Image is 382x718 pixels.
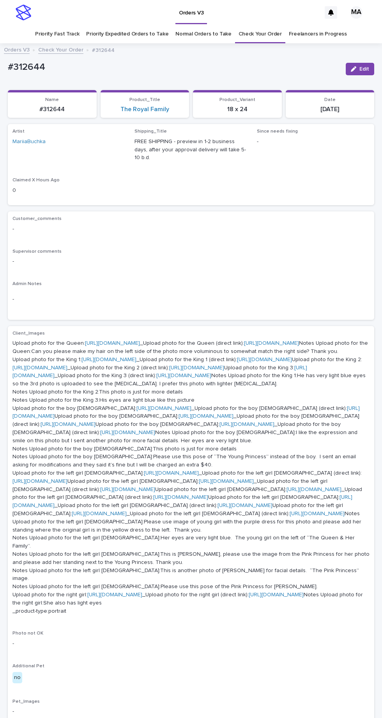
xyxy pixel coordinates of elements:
a: [URL][DOMAIN_NAME] [100,487,155,492]
p: - [257,138,370,146]
span: Product_Title [129,98,160,102]
span: Customer_comments [12,216,62,221]
p: 18 x 24 [198,106,277,113]
span: Supervisor comments [12,249,62,254]
a: [URL][DOMAIN_NAME] [144,470,199,476]
a: [URL][DOMAIN_NAME] [286,487,341,492]
span: Product_Variant [219,98,255,102]
span: Claimed X Hours Ago [12,178,60,183]
a: [URL][DOMAIN_NAME] [12,479,67,484]
p: [DATE] [290,106,370,113]
a: [URL][DOMAIN_NAME] [179,413,233,419]
img: stacker-logo-s-only.png [16,5,31,20]
p: Upload photo for the Queen: _Upload photo for the Queen (direct link): Notes Upload photo for the... [12,339,370,615]
a: [URL][DOMAIN_NAME] [237,357,292,362]
a: [URL][DOMAIN_NAME] [72,511,127,516]
div: MA [350,6,363,19]
a: Priority Fast Track [35,25,79,43]
a: [URL][DOMAIN_NAME] [218,503,272,508]
a: [URL][DOMAIN_NAME] [136,406,191,411]
span: Additional Pet [12,664,44,668]
span: Admin Notes [12,282,42,286]
a: MariiaBuchka [12,138,46,146]
a: [URL][DOMAIN_NAME] [85,340,140,346]
p: #312644 [12,106,92,113]
p: FREE SHIPPING - preview in 1-2 business days, after your approval delivery will take 5-10 b.d. [134,138,247,162]
p: - [12,295,370,303]
span: Since needs fixing [257,129,298,134]
a: [URL][DOMAIN_NAME] [81,357,136,362]
a: Normal Orders to Take [175,25,232,43]
span: Pet_Images [12,699,40,704]
a: Check Your Order [38,45,83,54]
a: [URL][DOMAIN_NAME] [156,373,211,378]
p: #312644 [92,45,115,54]
span: Artist [12,129,25,134]
a: [URL][DOMAIN_NAME] [12,365,67,371]
span: Edit [359,66,369,72]
p: - [12,707,370,716]
span: Name [45,98,59,102]
a: [URL][DOMAIN_NAME] [290,511,345,516]
a: The Royal Family [120,106,169,113]
a: Check Your Order [239,25,282,43]
a: [URL][DOMAIN_NAME] [199,479,254,484]
a: Freelancers in Progress [289,25,347,43]
p: #312644 [8,62,340,73]
p: 0 [12,186,125,195]
p: - [12,257,370,266]
span: Photo not OK [12,631,43,636]
a: Orders V3 [4,45,30,54]
button: Edit [346,63,374,75]
a: [URL][DOMAIN_NAME] [219,422,274,427]
span: Date [324,98,336,102]
a: [URL][DOMAIN_NAME] [41,422,95,427]
span: Shipping_Title [134,129,167,134]
a: [URL][DOMAIN_NAME] [153,495,208,500]
span: Client_Images [12,331,45,336]
a: [URL][DOMAIN_NAME] [87,592,142,597]
a: [URL][DOMAIN_NAME] [244,340,299,346]
a: [URL][DOMAIN_NAME] [249,592,304,597]
div: no [12,672,22,683]
a: [URL][DOMAIN_NAME] [169,365,224,371]
a: Priority Expedited Orders to Take [86,25,168,43]
p: - [12,640,370,648]
p: - [12,225,370,233]
a: [URL][DOMAIN_NAME] [100,430,155,435]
